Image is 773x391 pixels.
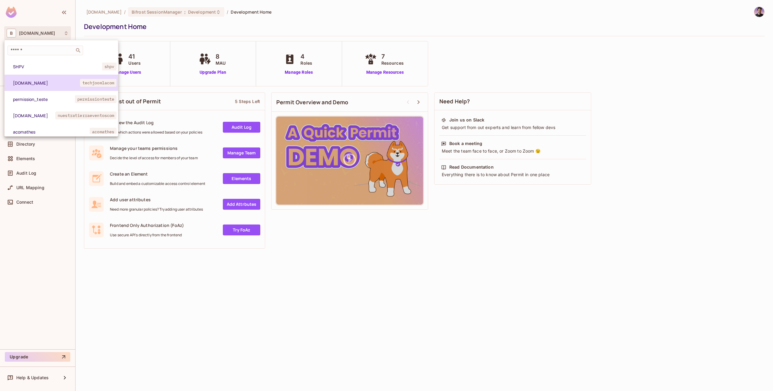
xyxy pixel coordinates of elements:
span: nuestratierraeventoscom [55,111,117,119]
span: permission_teste [13,96,75,102]
span: SHPV [13,64,102,69]
span: acomathes [90,128,117,136]
span: acomathes [13,129,90,135]
span: shpv [102,63,117,70]
span: [DOMAIN_NAME] [13,113,55,118]
span: techjoomlacom [80,79,117,87]
span: [DOMAIN_NAME] [13,80,80,86]
span: permissionteste [75,95,117,103]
